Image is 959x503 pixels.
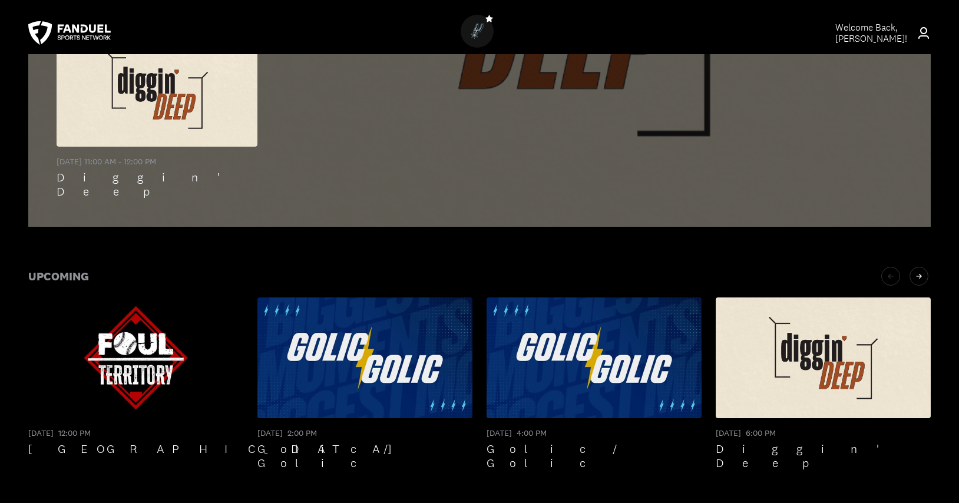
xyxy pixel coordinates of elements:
[257,297,472,470] a: [DATE]2:00 PMGolic / Golic
[28,442,243,456] div: [GEOGRAPHIC_DATA]
[57,156,156,168] div: [DATE] 11:00 AM - 12:00 PM
[716,297,931,470] a: [DATE]6:00 PMDiggin' Deep
[835,21,907,45] span: Welcome Back, [PERSON_NAME] !
[487,442,702,470] div: Golic / Golic
[28,428,54,439] div: [DATE]
[487,428,512,439] div: [DATE]
[801,22,931,44] a: Welcome Back,[PERSON_NAME]!
[257,442,472,470] div: Golic / Golic
[58,428,91,439] div: 12:00 PM
[28,297,243,456] a: [DATE]12:00 PM[GEOGRAPHIC_DATA]
[57,34,257,198] a: [DATE] 11:00 AM - 12:00 PMDiggin' Deep
[28,270,89,282] div: Upcoming
[57,170,257,198] div: Diggin' Deep
[746,428,776,439] div: 6:00 PM
[287,428,317,439] div: 2:00 PM
[716,442,931,470] div: Diggin' Deep
[257,428,283,439] div: [DATE]
[716,428,741,439] div: [DATE]
[517,428,547,439] div: 4:00 PM
[469,24,485,39] img: Spurs
[28,21,111,45] a: FanDuel Sports Network
[487,297,702,470] a: [DATE]4:00 PMGolic / Golic
[461,38,498,50] a: SpursSpurs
